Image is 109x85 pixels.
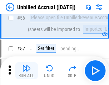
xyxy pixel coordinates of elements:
[17,15,25,21] span: # 56
[6,3,14,11] img: Back
[36,44,56,53] div: Set filter
[68,74,77,78] div: Skip
[85,4,91,10] img: Support
[95,3,103,11] img: Settings menu
[15,62,38,79] button: Run All
[17,46,25,51] span: # 57
[44,74,55,78] div: Undo
[68,64,76,72] img: Skip
[61,62,84,79] button: Skip
[17,4,75,11] div: Unbilled Accrual ([DATE])
[60,46,81,51] div: pending...
[22,64,31,72] img: Run All
[38,62,61,79] button: Undo
[89,65,101,76] img: Main button
[45,64,54,72] img: Undo
[19,74,35,78] div: Run All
